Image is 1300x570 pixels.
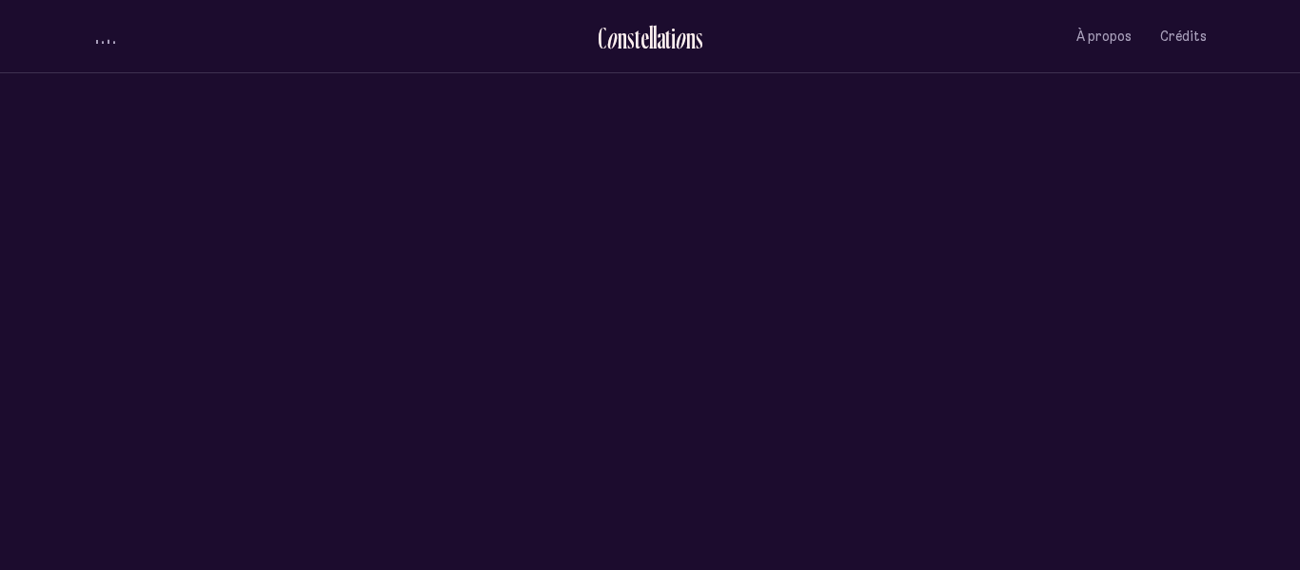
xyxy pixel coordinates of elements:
button: Crédits [1160,14,1207,59]
div: n [686,22,696,53]
div: t [635,22,640,53]
div: l [653,22,657,53]
div: a [657,22,665,53]
button: volume audio [93,27,118,47]
div: s [627,22,635,53]
div: s [696,22,703,53]
div: o [675,22,686,53]
div: e [640,22,649,53]
button: À propos [1076,14,1132,59]
div: C [598,22,606,53]
div: l [649,22,653,53]
div: n [618,22,627,53]
span: À propos [1076,29,1132,45]
div: i [671,22,676,53]
span: Crédits [1160,29,1207,45]
div: o [606,22,618,53]
div: t [665,22,671,53]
